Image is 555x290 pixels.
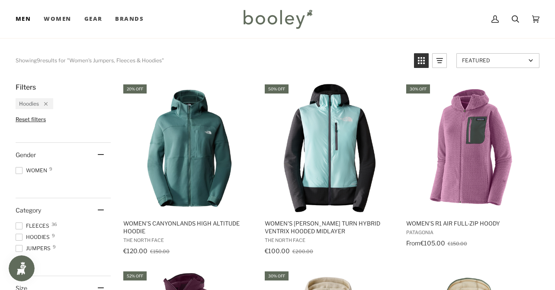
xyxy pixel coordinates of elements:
[51,222,57,226] span: 36
[16,167,50,174] span: Women
[122,83,255,258] a: Women's Canyonlands High Altitude Hoodie
[16,233,52,241] span: Hoodies
[265,84,289,93] div: 50% off
[123,219,253,235] span: Women's Canyonlands High Altitude Hoodie
[263,83,396,258] a: Women's Dawn Turn Hybrid Ventrix Hooded Midlayer
[240,6,315,32] img: Booley
[16,83,36,91] span: Filters
[265,237,395,243] span: The North Face
[16,53,164,68] div: Showing results for "Women's Jumpers, Fleeces & Hoodies"
[414,53,429,68] a: View grid mode
[53,245,56,249] span: 9
[16,15,31,23] span: Men
[16,116,111,122] li: Reset filters
[265,247,290,255] span: €100.00
[49,167,52,171] span: 9
[420,239,445,247] span: €105.00
[265,219,395,235] span: Women's [PERSON_NAME] Turn Hybrid Ventrix Hooded Midlayer
[406,239,420,247] span: From
[124,83,253,213] img: The North Face Women's Canyonlands High Altitude Hoodie Dark Sage - Booley Galway
[292,248,313,255] span: €200.00
[16,116,46,122] span: Reset filters
[123,84,147,93] div: 20% off
[432,53,447,68] a: View list mode
[406,219,536,227] span: Women's R1 Air Full-Zip Hoody
[16,206,41,214] span: Category
[9,255,35,281] iframe: Button to open loyalty program pop-up
[265,271,289,280] div: 30% off
[19,100,39,107] span: Hoodies
[150,248,170,255] span: €150.00
[37,57,40,64] b: 9
[16,222,52,230] span: Fleeces
[52,233,55,238] span: 9
[44,15,71,23] span: Women
[39,100,48,107] div: Remove filter: Hoodies
[406,229,536,235] span: Patagonia
[406,84,430,93] div: 30% off
[16,245,53,252] span: Jumpers
[406,83,536,213] img: Patagonia Women's R1 Air Full-Zip Hoody Brisk Purple - Booley Galway
[265,83,395,213] img: The North Face Women's Dawn Turn Hybrid Ventrix Hooded Midlayer Asphalt Grey / Powder Teal - Bool...
[123,247,148,255] span: €120.00
[123,237,253,243] span: The North Face
[405,83,538,258] a: Women's R1 Air Full-Zip Hoody
[115,15,144,23] span: Brands
[123,271,147,280] div: 52% off
[448,241,467,247] span: €150.00
[462,57,526,64] span: Featured
[16,151,36,158] span: Gender
[84,15,103,23] span: Gear
[456,53,539,68] a: Sort options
